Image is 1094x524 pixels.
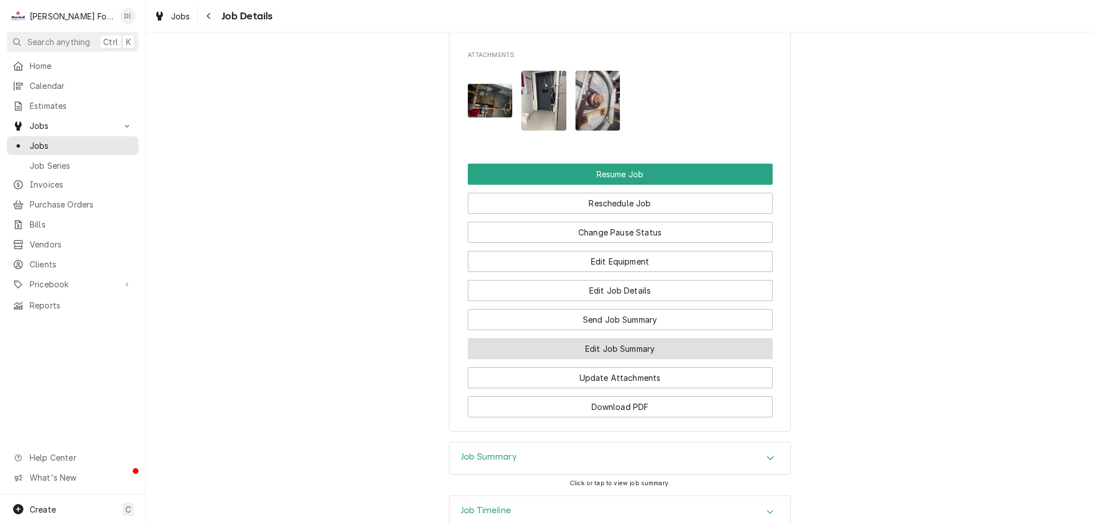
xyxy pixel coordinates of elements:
button: Resume Job [468,164,773,185]
div: Button Group Row [468,359,773,388]
div: D( [120,8,136,24]
a: Go to What's New [7,468,138,487]
span: Vendors [30,238,133,250]
div: Button Group Row [468,185,773,214]
a: Go to Pricebook [7,275,138,294]
a: Bills [7,215,138,234]
div: Button Group [468,164,773,417]
a: Job Series [7,156,138,175]
img: 6Ui8OVGcQJkDy98HWpHx [468,84,513,117]
div: Attachments [468,51,773,140]
a: Go to Help Center [7,448,138,467]
span: Search anything [27,36,90,48]
div: Accordion Header [450,442,790,474]
span: Attachments [468,62,773,140]
span: Ctrl [103,36,118,48]
div: Marshall Food Equipment Service's Avatar [10,8,26,24]
span: C [125,503,131,515]
a: Home [7,56,138,75]
button: Change Pause Status [468,222,773,243]
button: Navigate back [200,7,218,25]
a: Jobs [7,136,138,155]
span: Home [30,60,133,72]
a: Jobs [149,7,195,26]
span: Purchase Orders [30,198,133,210]
div: Button Group Row [468,388,773,417]
img: uqnTHHUcSaavrMV1z2t7 [575,71,621,131]
div: Button Group Row [468,272,773,301]
button: Edit Job Summary [468,338,773,359]
a: Reports [7,296,138,315]
div: Derek Testa (81)'s Avatar [120,8,136,24]
span: What's New [30,472,132,484]
div: Job Summary [449,442,791,475]
button: Send Job Summary [468,309,773,330]
a: Go to Jobs [7,116,138,135]
span: Job Details [218,9,273,24]
span: Create [30,505,56,514]
button: Update Attachments [468,367,773,388]
button: Accordion Details Expand Trigger [450,442,790,474]
a: Purchase Orders [7,195,138,214]
div: Button Group Row [468,214,773,243]
button: Edit Job Details [468,280,773,301]
span: Estimates [30,100,133,112]
button: Reschedule Job [468,193,773,214]
div: Button Group Row [468,164,773,185]
span: Calendar [30,80,133,92]
a: Clients [7,255,138,274]
button: Download PDF [468,396,773,417]
span: Invoices [30,178,133,190]
span: Clients [30,258,133,270]
span: Bills [30,218,133,230]
span: Jobs [171,10,190,22]
a: Estimates [7,96,138,115]
a: Calendar [7,76,138,95]
div: Button Group Row [468,330,773,359]
span: Jobs [30,140,133,152]
a: Vendors [7,235,138,254]
h3: Job Summary [461,452,517,462]
span: Job Series [30,160,133,172]
div: Button Group Row [468,243,773,272]
a: Invoices [7,175,138,194]
span: K [126,36,131,48]
span: Pricebook [30,278,116,290]
button: Search anythingCtrlK [7,32,138,52]
span: Help Center [30,452,132,464]
div: [PERSON_NAME] Food Equipment Service [30,10,113,22]
span: Reports [30,299,133,311]
span: Attachments [468,51,773,60]
div: Button Group Row [468,301,773,330]
h3: Job Timeline [461,505,511,516]
span: Jobs [30,120,116,132]
div: M [10,8,26,24]
button: Edit Equipment [468,251,773,272]
span: Click or tap to view job summary. [570,480,670,487]
img: Do35UXRsRC2OGqlrzFej [521,71,566,131]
